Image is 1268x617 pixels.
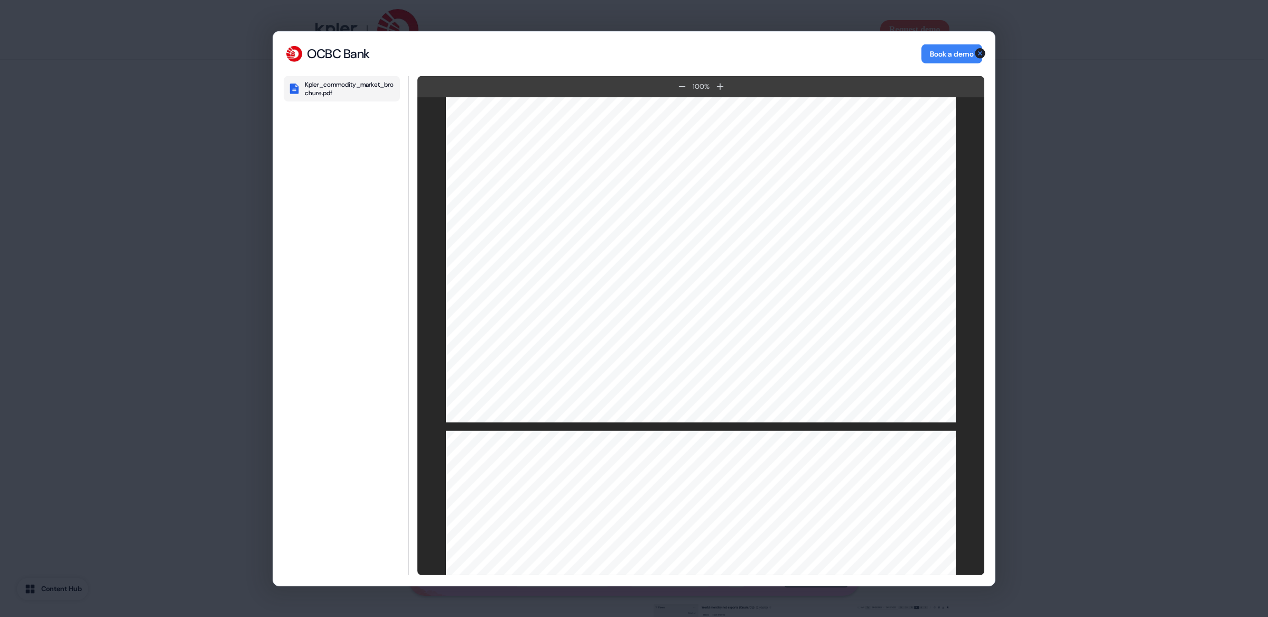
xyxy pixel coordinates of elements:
div: OCBC Bank [307,45,370,61]
div: Kpler_commodity_market_brochure.pdf [305,80,396,97]
button: Kpler_commodity_market_brochure.pdf [284,76,400,101]
button: Book a demo [921,44,982,63]
div: 100 % [691,81,712,92]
